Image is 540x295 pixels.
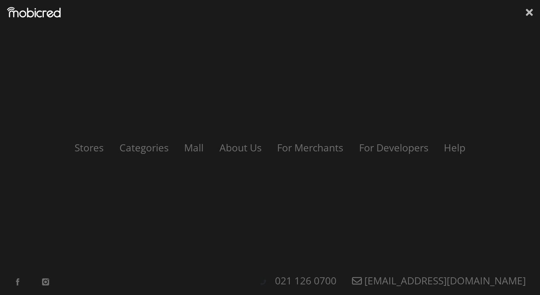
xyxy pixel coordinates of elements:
a: 021 126 0700 [268,274,344,287]
a: For Developers [352,141,435,154]
a: [EMAIL_ADDRESS][DOMAIN_NAME] [345,274,533,287]
a: Mall [177,141,211,154]
a: Stores [67,141,111,154]
a: About Us [212,141,269,154]
a: Help [437,141,472,154]
a: For Merchants [270,141,350,154]
img: Mobicred [7,7,61,18]
a: Categories [112,141,176,154]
